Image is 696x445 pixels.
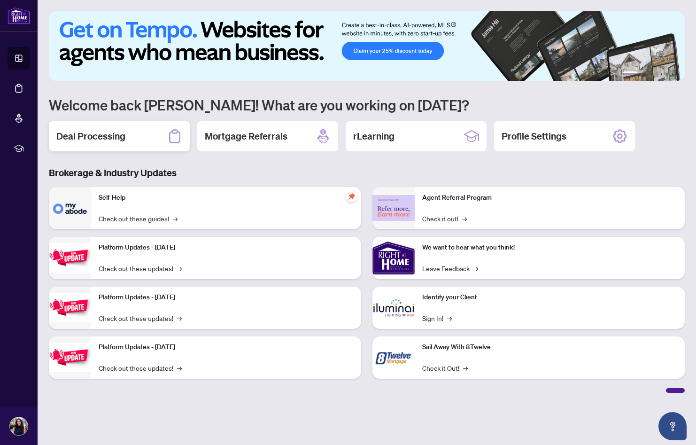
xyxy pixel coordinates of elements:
[372,237,415,279] img: We want to hear what you think!
[422,193,677,203] p: Agent Referral Program
[672,71,675,75] button: 6
[173,213,178,224] span: →
[99,213,178,224] a: Check out these guides!→
[502,130,566,143] h2: Profile Settings
[99,363,182,373] a: Check out these updates!→
[422,263,478,273] a: Leave Feedback→
[49,293,91,322] img: Platform Updates - July 8, 2025
[422,363,468,373] a: Check it Out!→
[205,130,287,143] h2: Mortgage Referrals
[463,363,468,373] span: →
[99,263,182,273] a: Check out these updates!→
[447,313,452,323] span: →
[649,71,653,75] button: 3
[49,11,685,81] img: Slide 0
[372,287,415,329] img: Identify your Client
[8,7,30,24] img: logo
[99,313,182,323] a: Check out these updates!→
[462,213,467,224] span: →
[372,336,415,379] img: Sail Away With 8Twelve
[422,342,677,352] p: Sail Away With 8Twelve
[642,71,645,75] button: 2
[664,71,668,75] button: 5
[353,130,394,143] h2: rLearning
[56,130,125,143] h2: Deal Processing
[177,263,182,273] span: →
[177,313,182,323] span: →
[99,242,354,253] p: Platform Updates - [DATE]
[422,292,677,303] p: Identify your Client
[49,187,91,229] img: Self-Help
[99,292,354,303] p: Platform Updates - [DATE]
[658,412,687,440] button: Open asap
[422,213,467,224] a: Check it out!→
[623,71,638,75] button: 1
[372,195,415,221] img: Agent Referral Program
[346,191,357,202] span: pushpin
[49,243,91,273] img: Platform Updates - July 21, 2025
[473,263,478,273] span: →
[49,166,685,180] h3: Brokerage & Industry Updates
[49,343,91,372] img: Platform Updates - June 23, 2025
[99,193,354,203] p: Self-Help
[177,363,182,373] span: →
[99,342,354,352] p: Platform Updates - [DATE]
[422,313,452,323] a: Sign In!→
[422,242,677,253] p: We want to hear what you think!
[657,71,660,75] button: 4
[10,417,28,435] img: Profile Icon
[49,96,685,114] h1: Welcome back [PERSON_NAME]! What are you working on [DATE]?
